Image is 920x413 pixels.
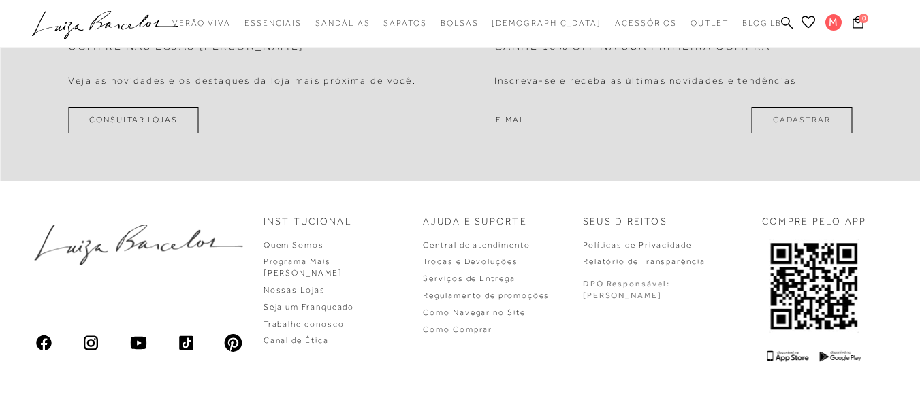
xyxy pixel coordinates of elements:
[767,350,809,362] img: App Store Logo
[441,11,479,36] a: categoryNavScreenReaderText
[264,285,326,295] a: Nossas Lojas
[583,257,705,266] a: Relatório de Transparência
[848,15,868,33] button: 0
[742,18,782,28] span: BLOG LB
[752,107,852,133] button: Cadastrar
[244,18,302,28] span: Essenciais
[762,215,867,229] p: COMPRE PELO APP
[423,215,527,229] p: Ajuda e Suporte
[423,325,492,334] a: Como Comprar
[691,11,729,36] a: categoryNavScreenReaderText
[494,75,800,86] h4: Inscreva-se e receba as últimas novidades e tendências.
[423,257,518,266] a: Trocas e Devoluções
[82,333,101,352] img: instagram_material_outline
[615,11,677,36] a: categoryNavScreenReaderText
[492,18,601,28] span: [DEMOGRAPHIC_DATA]
[383,18,426,28] span: Sapatos
[68,75,416,86] h4: Veja as novidades e os destaques da loja mais próxima de você.
[819,14,848,35] button: M
[264,215,352,229] p: Institucional
[494,107,745,133] input: E-mail
[172,18,231,28] span: Verão Viva
[34,333,53,352] img: facebook_ios_glyph
[583,215,667,229] p: Seus Direitos
[615,18,677,28] span: Acessórios
[264,257,343,278] a: Programa Mais [PERSON_NAME]
[176,333,195,352] img: tiktok
[423,274,515,283] a: Serviços de Entrega
[34,225,243,265] img: luiza-barcelos.png
[172,11,231,36] a: categoryNavScreenReaderText
[224,333,243,352] img: pinterest_ios_filled
[264,302,355,312] a: Seja um Franqueado
[441,18,479,28] span: Bolsas
[583,278,670,301] p: DPO Responsável: [PERSON_NAME]
[423,240,530,250] a: Central de atendimento
[859,14,868,23] span: 0
[315,18,370,28] span: Sandálias
[264,240,324,250] a: Quem Somos
[423,308,525,317] a: Como Navegar no Site
[383,11,426,36] a: categoryNavScreenReaderText
[244,11,302,36] a: categoryNavScreenReaderText
[825,14,842,31] span: M
[264,319,345,329] a: Trabalhe conosco
[264,335,329,345] a: Canal de Ética
[583,240,692,250] a: Políticas de Privacidade
[129,333,148,352] img: youtube_material_rounded
[68,107,199,133] a: Consultar Lojas
[770,239,859,333] img: QRCODE
[691,18,729,28] span: Outlet
[820,350,861,362] img: Google Play Logo
[423,291,550,300] a: Regulamento de promoções
[742,11,782,36] a: BLOG LB
[492,11,601,36] a: noSubCategoriesText
[315,11,370,36] a: categoryNavScreenReaderText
